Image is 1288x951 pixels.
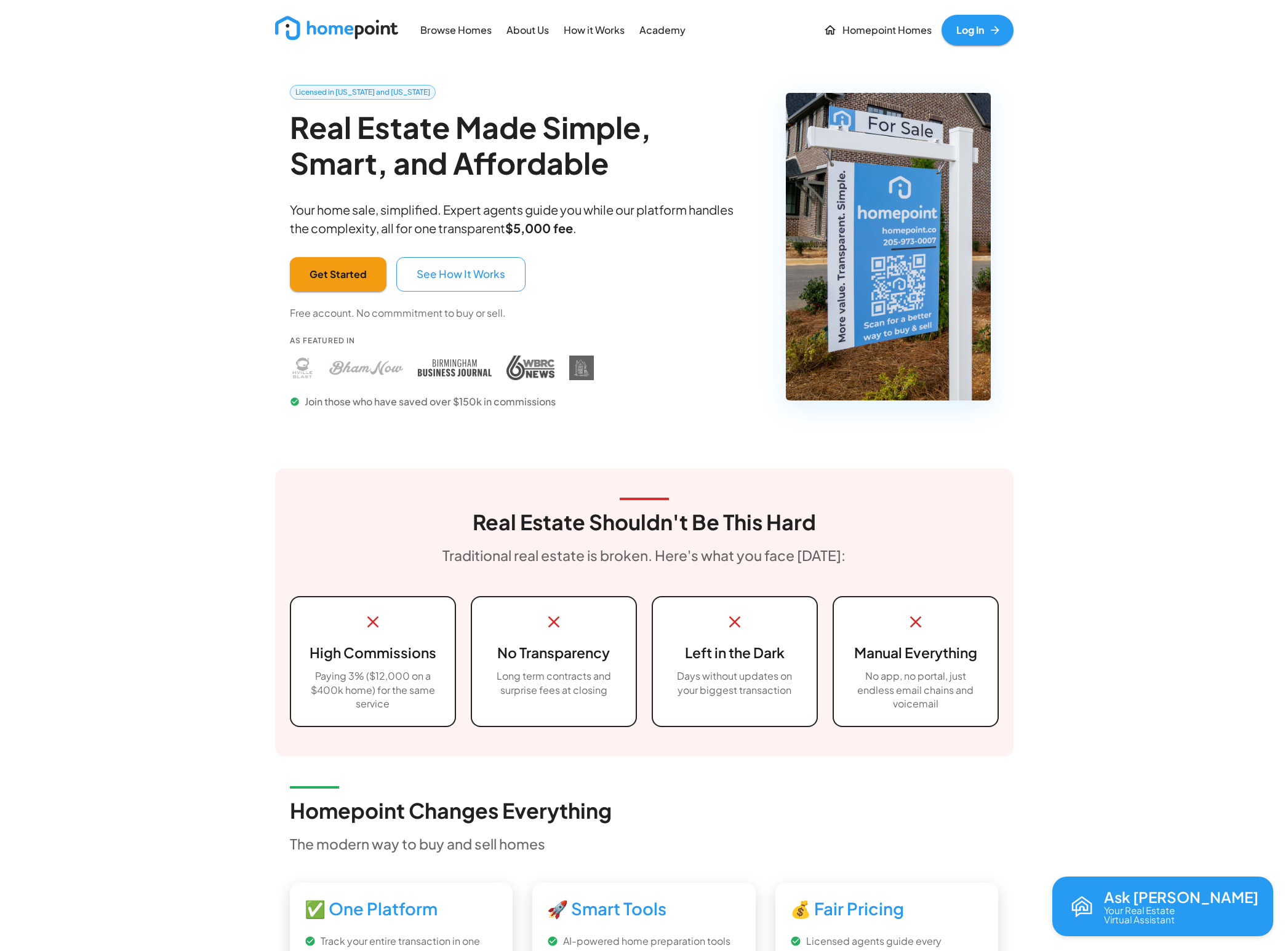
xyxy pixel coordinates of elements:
[668,642,802,664] h6: Left in the Dark
[634,16,690,44] a: Academy
[306,669,440,712] p: Paying 3% ($12,000 on a $400k home) for the same service
[396,257,526,292] button: See How It Works
[786,93,991,400] img: Homepoint real estate for sale sign - Licensed brokerage in Alabama and Tennessee
[420,23,492,38] p: Browse Homes
[842,23,932,38] p: Homepoint Homes
[1052,877,1273,936] button: Open chat with Reva
[487,642,621,664] h6: No Transparency
[569,356,594,380] img: DIY Homebuyers Academy press coverage - Homepoint featured in DIY Homebuyers Academy
[415,16,497,44] a: Browse Homes
[639,23,686,38] p: Academy
[290,85,436,100] a: Licensed in [US_STATE] and [US_STATE]
[547,897,741,920] h5: 🚀 Smart Tools
[668,669,802,698] p: Days without updates on your biggest transaction
[790,897,984,920] h5: 💰 Fair Pricing
[473,510,816,535] h3: Real Estate Shouldn't Be This Hard
[487,669,621,698] p: Long term contracts and surprise fees at closing
[1104,905,1175,924] p: Your Real Estate Virtual Assistant
[290,201,754,237] p: Your home sale, simplified. Expert agents guide you while our platform handles the complexity, al...
[502,16,554,44] a: About Us
[305,897,498,920] h5: ✅ One Platform
[290,798,999,823] h3: Homepoint Changes Everything
[564,23,625,38] p: How it Works
[290,87,435,98] span: Licensed in [US_STATE] and [US_STATE]
[275,16,398,40] img: new_logo_light.png
[290,833,999,856] h6: The modern way to buy and sell homes
[849,669,983,712] p: No app, no portal, just endless email chains and voicemail
[290,335,594,346] p: As Featured In
[849,642,983,664] h6: Manual Everything
[290,109,754,180] h2: Real Estate Made Simple, Smart, and Affordable
[290,395,594,409] p: Join those who have saved over $150k in commissions
[290,257,386,292] button: Get Started
[942,15,1014,46] a: Log In
[506,356,554,380] img: WBRC press coverage - Homepoint featured in WBRC
[818,15,937,46] a: Homepoint Homes
[559,16,630,44] a: How it Works
[418,356,492,380] img: Birmingham Business Journal press coverage - Homepoint featured in Birmingham Business Journal
[290,356,314,380] img: Huntsville Blast press coverage - Homepoint featured in Huntsville Blast
[506,23,549,38] p: About Us
[1104,889,1258,905] p: Ask [PERSON_NAME]
[290,306,506,320] p: Free account. No commmitment to buy or sell.
[442,544,846,567] h6: Traditional real estate is broken. Here's what you face [DATE]:
[306,642,440,664] h6: High Commissions
[1067,892,1097,921] img: Reva
[505,220,573,236] b: $5,000 fee
[329,356,403,380] img: Bham Now press coverage - Homepoint featured in Bham Now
